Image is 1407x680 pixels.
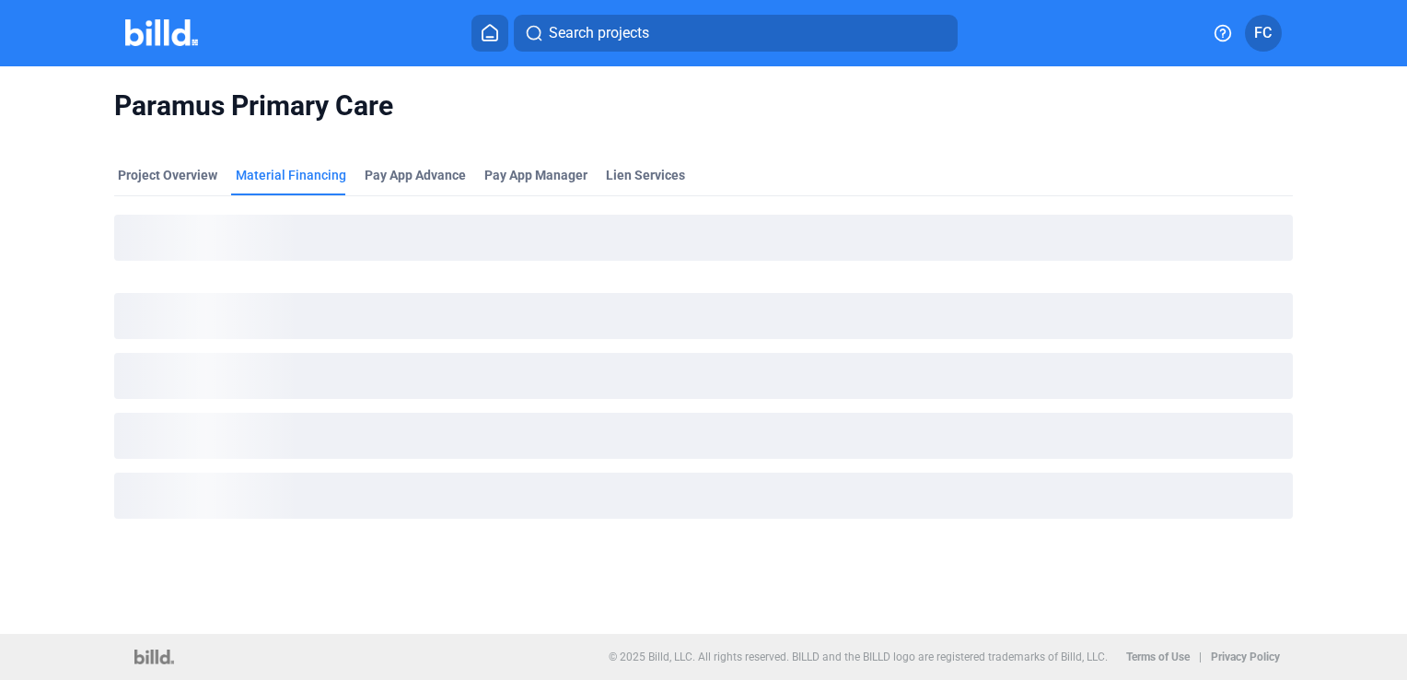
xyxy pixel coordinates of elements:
[549,22,649,44] span: Search projects
[114,215,1293,261] div: loading
[114,473,1293,519] div: loading
[514,15,958,52] button: Search projects
[609,651,1108,663] p: © 2025 Billd, LLC. All rights reserved. BILLD and the BILLD logo are registered trademarks of Bil...
[114,88,1293,123] span: Paramus Primary Care
[484,166,587,184] span: Pay App Manager
[118,166,217,184] div: Project Overview
[236,166,346,184] div: Material Financing
[1199,651,1202,663] p: |
[114,353,1293,399] div: loading
[1245,15,1282,52] button: FC
[1254,22,1272,44] span: FC
[134,650,174,664] img: logo
[125,19,198,46] img: Billd Company Logo
[114,293,1293,339] div: loading
[1126,651,1190,663] b: Terms of Use
[606,166,685,184] div: Lien Services
[114,413,1293,459] div: loading
[365,166,466,184] div: Pay App Advance
[1211,651,1280,663] b: Privacy Policy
